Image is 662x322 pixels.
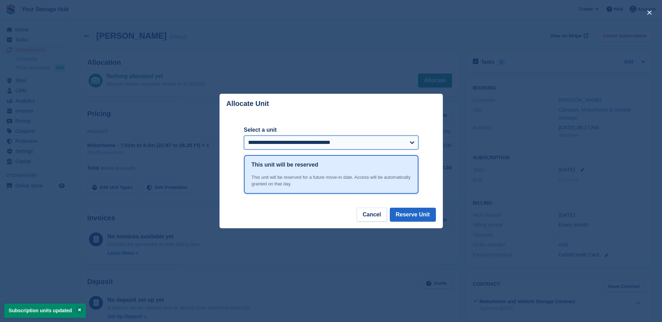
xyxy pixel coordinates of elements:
[390,208,436,222] button: Reserve Unit
[252,174,411,187] div: This unit will be reserved for a future move-in date. Access will be automatically granted on tha...
[244,126,418,134] label: Select a unit
[252,161,318,169] h1: This unit will be reserved
[357,208,387,222] button: Cancel
[226,100,269,108] p: Allocate Unit
[644,7,655,18] button: close
[4,304,86,318] p: Subscription units updated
